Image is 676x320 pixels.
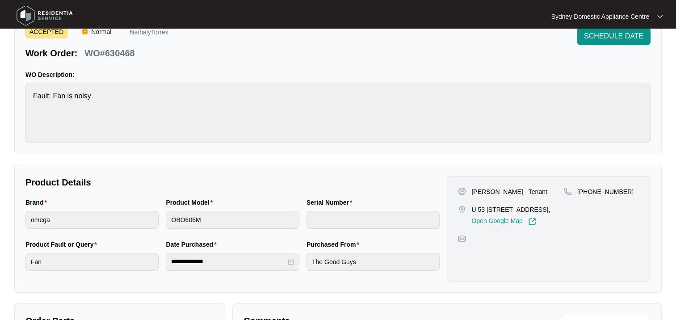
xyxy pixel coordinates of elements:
img: map-pin [564,187,572,195]
img: Vercel Logo [82,29,88,34]
textarea: Fault: Fan is noisy [25,83,651,143]
p: WO#630468 [84,47,134,59]
span: Normal [88,25,115,38]
input: Product Model [166,211,299,229]
label: Serial Number [307,198,356,207]
input: Serial Number [307,211,440,229]
p: Work Order: [25,47,77,59]
input: Date Purchased [171,257,286,266]
p: Product Details [25,176,440,189]
p: WO Description: [25,70,651,79]
input: Brand [25,211,159,229]
label: Purchased From [307,240,363,249]
input: Product Fault or Query [25,253,159,271]
img: residentia service logo [13,2,76,29]
img: Link-External [528,218,536,226]
img: map-pin [458,205,466,213]
span: ACCEPTED [25,25,67,38]
a: Open Google Map [471,218,536,226]
button: SCHEDULE DATE [577,27,651,45]
img: map-pin [458,235,466,243]
label: Product Fault or Query [25,240,101,249]
p: NathalyTorres [130,29,168,38]
input: Purchased From [307,253,440,271]
img: user-pin [458,187,466,195]
p: Sydney Domestic Appliance Centre [551,12,649,21]
span: SCHEDULE DATE [584,31,643,42]
p: [PHONE_NUMBER] [577,187,634,196]
label: Product Model [166,198,216,207]
img: dropdown arrow [657,14,663,19]
label: Date Purchased [166,240,220,249]
p: U 53 [STREET_ADDRESS], [471,205,550,214]
label: Brand [25,198,50,207]
p: [PERSON_NAME] - Tenant [471,187,547,196]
